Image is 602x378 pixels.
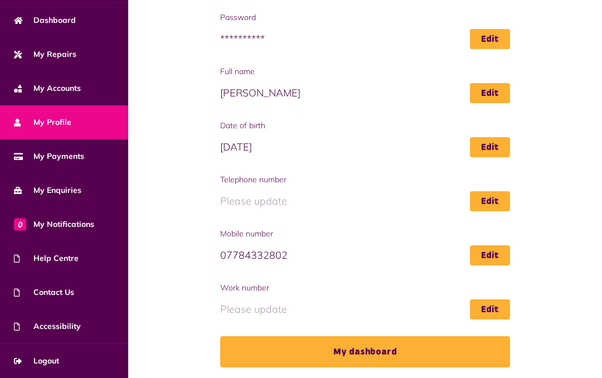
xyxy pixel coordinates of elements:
a: Edit [470,245,510,265]
span: Date of birth [220,120,510,132]
span: My Notifications [14,219,94,230]
a: Edit [470,137,510,157]
span: My Enquiries [14,185,81,196]
span: My Payments [14,151,84,162]
span: Accessibility [14,321,81,332]
span: Contact Us [14,287,74,298]
span: [PERSON_NAME] [220,83,510,103]
span: Dashboard [14,14,76,26]
span: [DATE] [220,137,510,157]
a: Edit [470,83,510,103]
span: Mobile number [220,228,510,240]
span: My Profile [14,117,71,128]
span: My Repairs [14,49,76,60]
span: Full name [220,66,510,77]
span: 07784332802 [220,245,510,265]
span: 0 [14,218,26,230]
span: Logout [14,355,59,367]
span: Please update [220,299,510,319]
span: Telephone number [220,174,510,186]
span: Help Centre [14,253,79,264]
a: My dashboard [220,336,510,367]
span: Password [220,12,510,23]
a: Edit [470,29,510,49]
a: Edit [470,191,510,211]
span: Please update [220,191,510,211]
a: Edit [470,299,510,319]
span: Work number [220,282,510,294]
span: My Accounts [14,83,81,94]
